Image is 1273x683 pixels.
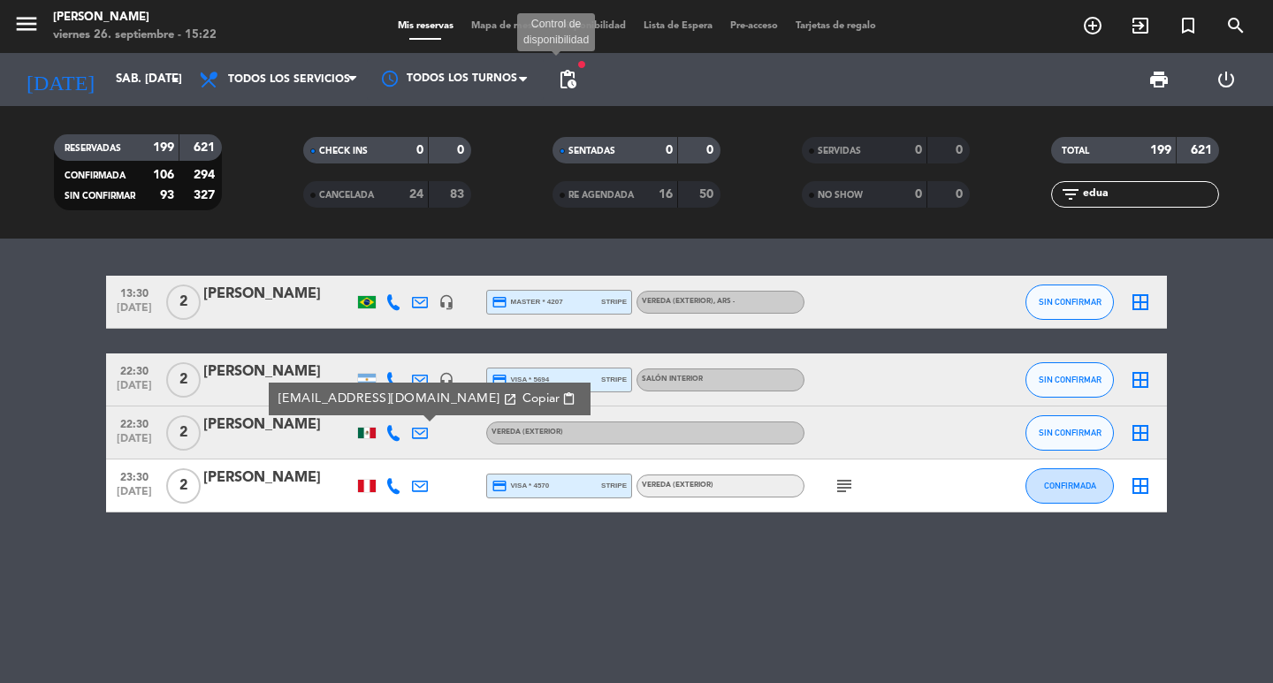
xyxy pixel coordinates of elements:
i: menu [13,11,40,37]
div: [PERSON_NAME] [203,467,354,489]
span: CANCELADA [319,191,374,200]
span: 2 [166,468,201,504]
i: search [1225,15,1246,36]
strong: 0 [416,144,423,156]
span: print [1148,69,1170,90]
i: filter_list [1060,184,1081,205]
span: SIN CONFIRMAR [1039,428,1101,437]
span: pending_actions [557,69,578,90]
strong: 0 [956,188,966,201]
button: SIN CONFIRMAR [1025,415,1114,451]
i: turned_in_not [1178,15,1199,36]
span: Tarjetas de regalo [787,21,885,31]
span: RE AGENDADA [568,191,634,200]
i: open_in_new [503,392,517,406]
span: Mis reservas [389,21,462,31]
span: visa * 5694 [492,372,549,388]
i: credit_card [492,478,507,494]
span: [DATE] [112,486,156,506]
i: credit_card [492,372,507,388]
span: Vereda (EXTERIOR) [492,429,563,436]
button: SIN CONFIRMAR [1025,285,1114,320]
span: 2 [166,362,201,398]
span: Copiar [522,390,560,408]
div: Control de disponibilidad [517,13,595,52]
span: visa * 4570 [492,478,549,494]
i: headset_mic [438,294,454,310]
span: Lista de Espera [635,21,721,31]
div: [PERSON_NAME] [203,414,354,436]
span: Vereda (EXTERIOR) [642,482,713,489]
strong: 0 [915,188,922,201]
i: border_all [1130,292,1151,313]
div: [PERSON_NAME] [203,283,354,306]
i: border_all [1130,369,1151,391]
span: stripe [601,374,627,385]
strong: 93 [160,189,174,201]
span: CONFIRMADA [65,171,126,180]
strong: 199 [153,141,174,154]
span: 22:30 [112,360,156,380]
span: [DATE] [112,380,156,400]
span: fiber_manual_record [576,59,587,70]
strong: 294 [194,169,218,181]
strong: 50 [699,188,717,201]
span: CONFIRMADA [1044,481,1096,490]
i: add_circle_outline [1082,15,1103,36]
button: SIN CONFIRMAR [1025,362,1114,398]
strong: 0 [956,144,966,156]
strong: 621 [1191,144,1216,156]
strong: 0 [666,144,673,156]
strong: 106 [153,169,174,181]
a: [EMAIL_ADDRESS][DOMAIN_NAME]open_in_new [278,389,517,409]
span: 2 [166,415,201,451]
i: power_settings_new [1216,69,1237,90]
strong: 24 [409,188,423,201]
div: LOG OUT [1193,53,1260,106]
div: viernes 26. septiembre - 15:22 [53,27,217,44]
i: border_all [1130,422,1151,444]
input: Filtrar por nombre... [1081,185,1218,204]
strong: 327 [194,189,218,201]
span: TOTAL [1062,147,1089,156]
i: arrow_drop_down [164,69,186,90]
span: stripe [601,480,627,491]
span: [DATE] [112,302,156,323]
span: CHECK INS [319,147,368,156]
span: 22:30 [112,413,156,433]
span: Todos los servicios [228,73,350,86]
span: SIN CONFIRMAR [1039,375,1101,384]
div: [PERSON_NAME] [53,9,217,27]
span: SERVIDAS [818,147,861,156]
strong: 0 [915,144,922,156]
span: NO SHOW [818,191,863,200]
span: SIN CONFIRMAR [65,192,135,201]
strong: 0 [706,144,717,156]
strong: 16 [659,188,673,201]
strong: 621 [194,141,218,154]
i: subject [834,475,855,497]
strong: 199 [1150,144,1171,156]
span: Pre-acceso [721,21,787,31]
span: stripe [601,296,627,307]
span: 23:30 [112,466,156,486]
span: Salón interior [642,376,703,383]
div: [PERSON_NAME] [203,360,354,383]
span: Vereda (EXTERIOR) [642,298,735,305]
span: content_paste [562,392,576,406]
i: exit_to_app [1130,15,1151,36]
i: [DATE] [13,60,107,99]
strong: 0 [457,144,468,156]
span: master * 4207 [492,294,563,310]
button: Copiarcontent_paste [517,389,582,409]
button: CONFIRMADA [1025,468,1114,504]
i: headset_mic [438,372,454,388]
span: Mapa de mesas [462,21,551,31]
button: menu [13,11,40,43]
span: RESERVADAS [65,144,121,153]
i: border_all [1130,475,1151,497]
i: credit_card [492,294,507,310]
span: 2 [166,285,201,320]
span: , ARS - [713,298,735,305]
span: 13:30 [112,282,156,302]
